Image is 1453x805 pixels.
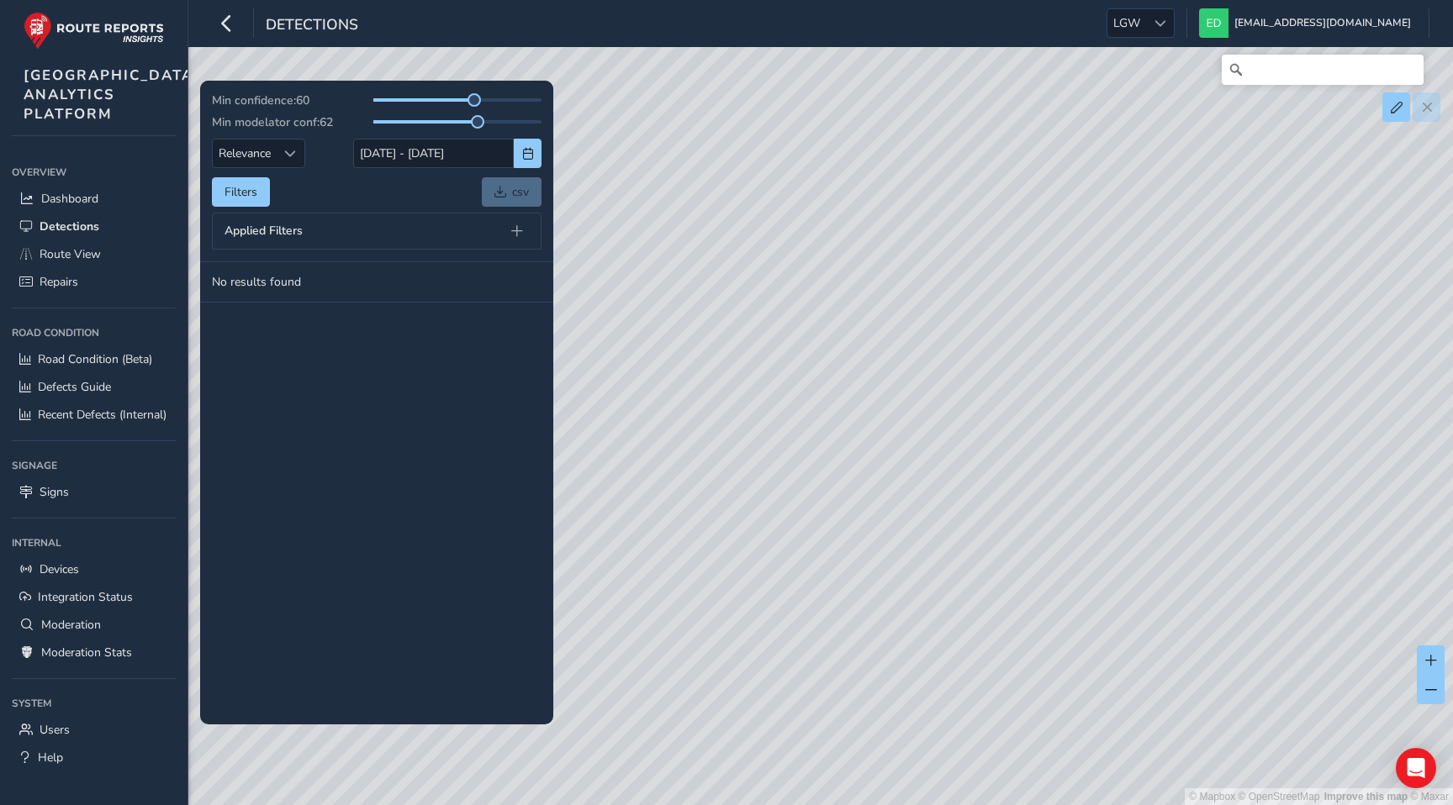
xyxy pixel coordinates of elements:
div: System [12,691,176,716]
td: No results found [200,262,553,303]
a: Integration Status [12,583,176,611]
a: Defects Guide [12,373,176,401]
span: Recent Defects (Internal) [38,407,166,423]
a: Devices [12,555,176,583]
span: Defects Guide [38,379,111,395]
a: Signs [12,478,176,506]
div: Overview [12,160,176,185]
span: LGW [1107,9,1146,37]
div: Sort by Date [277,139,304,167]
a: Dashboard [12,185,176,213]
a: Detections [12,213,176,240]
a: Route View [12,240,176,268]
a: Road Condition (Beta) [12,345,176,373]
span: Moderation Stats [41,645,132,660]
span: Users [40,722,70,738]
span: Min modelator conf: [212,114,320,130]
span: Devices [40,561,79,577]
span: Applied Filters [225,225,303,237]
span: Integration Status [38,589,133,605]
a: Moderation Stats [12,639,176,666]
div: Road Condition [12,320,176,345]
span: Detections [40,218,99,234]
img: rr logo [24,12,164,50]
span: 62 [320,114,333,130]
div: Internal [12,530,176,555]
span: Signs [40,484,69,500]
span: Help [38,750,63,766]
span: Moderation [41,617,101,633]
span: [GEOGRAPHIC_DATA] ANALYTICS PLATFORM [24,66,200,124]
span: Min confidence: [212,92,296,108]
span: Detections [266,14,358,38]
button: [EMAIL_ADDRESS][DOMAIN_NAME] [1199,8,1417,38]
a: Users [12,716,176,744]
span: Repairs [40,274,78,290]
a: Moderation [12,611,176,639]
a: Repairs [12,268,176,296]
span: 60 [296,92,309,108]
input: Search [1222,55,1424,85]
div: Signage [12,453,176,478]
a: Help [12,744,176,771]
span: Dashboard [41,191,98,207]
div: Open Intercom Messenger [1396,748,1436,788]
a: csv [482,177,542,207]
span: Road Condition (Beta) [38,351,152,367]
img: diamond-layout [1199,8,1228,38]
span: [EMAIL_ADDRESS][DOMAIN_NAME] [1234,8,1411,38]
button: Filters [212,177,270,207]
span: Route View [40,246,101,262]
a: Recent Defects (Internal) [12,401,176,429]
span: Relevance [213,139,277,167]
